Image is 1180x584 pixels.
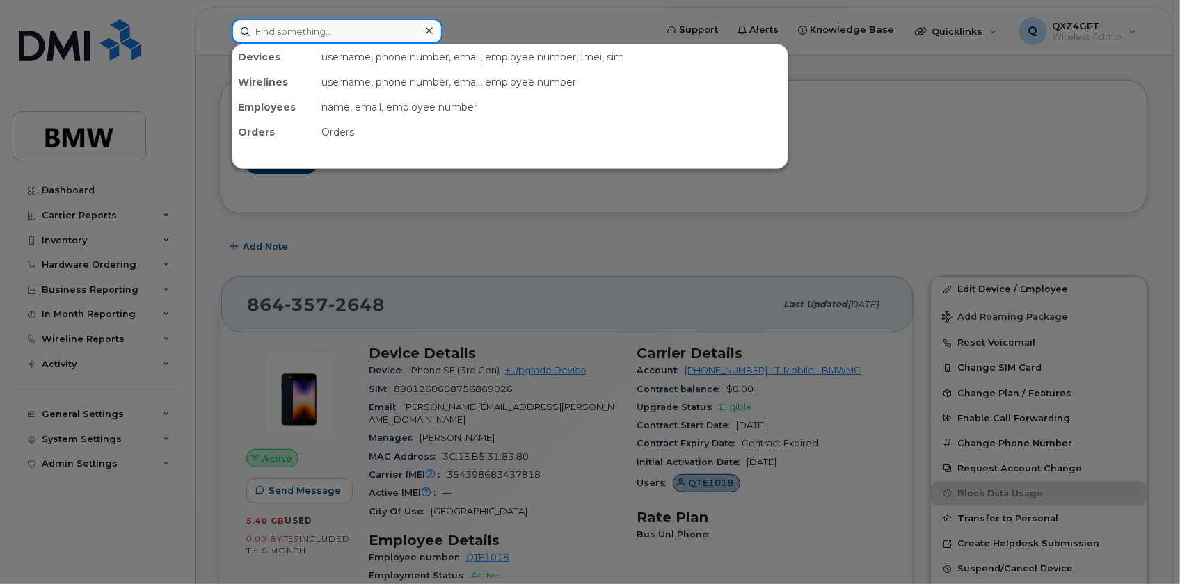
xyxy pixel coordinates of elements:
[316,44,788,70] div: username, phone number, email, employee number, imei, sim
[232,19,442,44] input: Find something...
[232,70,316,95] div: Wirelines
[1119,524,1170,574] iframe: Messenger Launcher
[316,95,788,120] div: name, email, employee number
[316,120,788,145] div: Orders
[316,70,788,95] div: username, phone number, email, employee number
[232,44,316,70] div: Devices
[232,95,316,120] div: Employees
[232,120,316,145] div: Orders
